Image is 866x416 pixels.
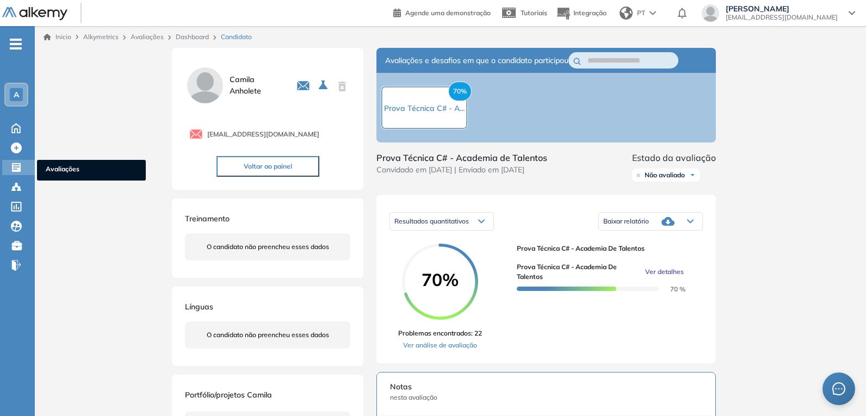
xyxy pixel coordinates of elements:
[726,13,838,22] span: [EMAIL_ADDRESS][DOMAIN_NAME]
[649,11,656,15] img: arrow
[185,214,230,223] span: Treinamento
[10,43,22,45] i: -
[517,262,641,282] span: Prova Técnica C# - Academia de Talentos
[620,7,633,20] img: world
[393,5,491,18] a: Agende uma demonstração
[207,129,319,139] span: [EMAIL_ADDRESS][DOMAIN_NAME]
[637,8,645,18] span: PT
[641,267,684,277] button: Ver detalhes
[185,302,213,312] span: Línguas
[2,7,67,21] img: Logotipo
[390,393,702,402] span: nesta avaliação
[632,151,716,164] span: Estado da avaliação
[185,390,272,400] span: Portfólio/projetos Camila
[185,65,225,105] img: PROFILE_MENU_LOGO_USER
[384,103,465,113] span: Prova Técnica C# - A...
[44,32,71,42] a: Inicio
[207,330,329,340] span: O candidato não preencheu esses dados
[689,172,696,178] img: ícone de seta
[207,242,329,252] span: O candidato não preencheu esses dados
[376,164,547,176] span: Convidado em [DATE] | Enviado em [DATE]
[398,340,482,350] a: Ver análise de avaliação
[573,9,607,17] span: Integração
[645,267,684,277] span: Ver detalhes
[83,33,119,41] span: Alkymetrics
[645,171,685,179] span: Não avaliado
[657,285,685,293] span: 70 %
[176,33,209,41] a: Dashboard
[46,164,137,176] span: Avaliações
[448,82,472,101] span: 70%
[216,156,319,177] button: Voltar ao painel
[517,244,694,253] span: Prova Técnica C# - Academia de Talentos
[376,151,547,164] span: Prova Técnica C# - Academia de Talentos
[394,217,469,225] span: Resultados quantitativos
[402,271,478,288] span: 70%
[221,32,252,42] span: Candidato
[398,328,482,338] span: Problemas encontrados: 22
[230,74,283,97] span: Camila Anholete
[832,382,845,395] span: message
[390,381,702,393] span: Notas
[521,9,547,17] span: Tutoriais
[131,33,164,41] a: Avaliações
[405,9,491,17] span: Agende uma demonstração
[603,217,649,226] span: Baixar relatório
[385,55,568,66] span: Avaliações e desafios em que o candidato participou
[14,90,19,99] span: A
[314,76,334,95] button: Selecione a avaliação ativa para avaliar o candidato
[726,4,838,13] span: [PERSON_NAME]
[556,2,607,25] button: Integração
